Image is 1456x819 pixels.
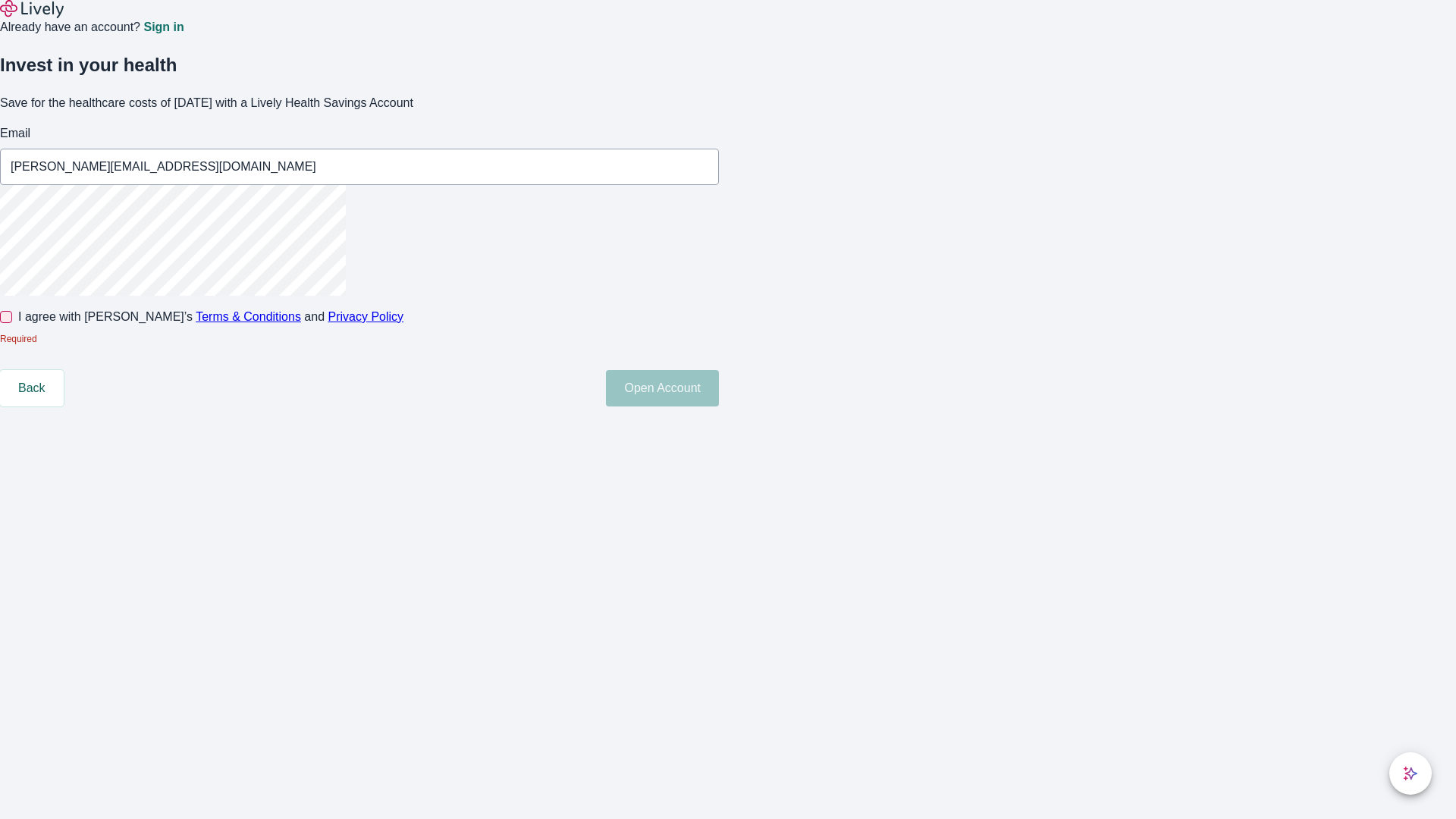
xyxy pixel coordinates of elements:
[143,21,184,33] a: Sign in
[18,308,403,326] span: I agree with [PERSON_NAME]’s and
[328,310,404,323] a: Privacy Policy
[1403,766,1418,781] svg: Lively AI Assistant
[196,310,301,323] a: Terms & Conditions
[1389,752,1432,795] button: chat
